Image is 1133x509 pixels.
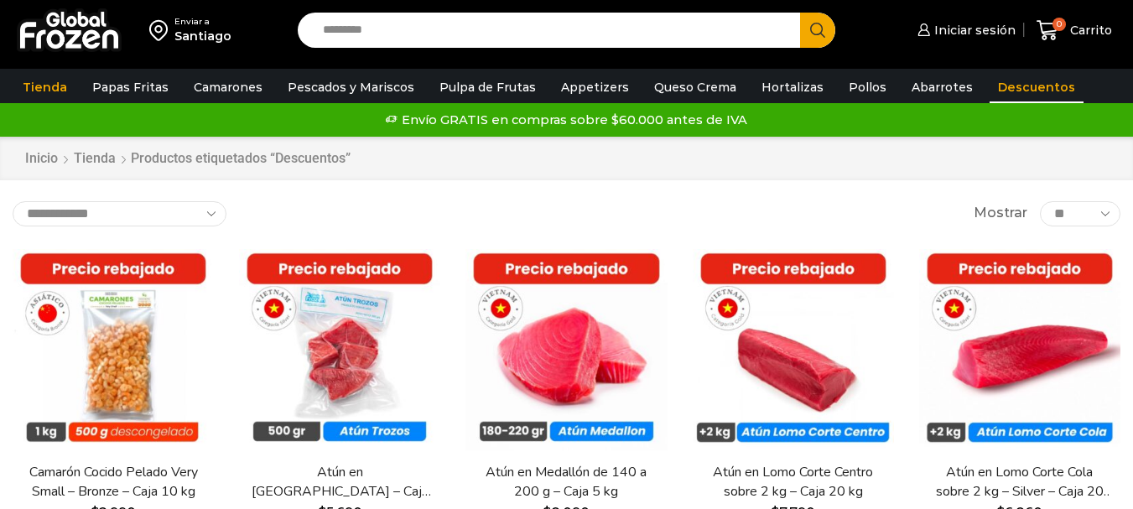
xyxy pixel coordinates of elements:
[990,71,1084,103] a: Descuentos
[1032,11,1116,50] a: 0 Carrito
[800,13,835,48] button: Search button
[73,149,117,169] a: Tienda
[753,71,832,103] a: Hortalizas
[13,201,226,226] select: Pedido de la tienda
[131,150,351,166] h1: Productos etiquetados “Descuentos”
[23,463,204,501] a: Camarón Cocido Pelado Very Small – Bronze – Caja 10 kg
[24,149,351,169] nav: Breadcrumb
[703,463,884,501] a: Atún en Lomo Corte Centro sobre 2 kg – Caja 20 kg
[84,71,177,103] a: Papas Fritas
[14,71,75,103] a: Tienda
[24,149,59,169] a: Inicio
[553,71,637,103] a: Appetizers
[174,28,231,44] div: Santiago
[646,71,745,103] a: Queso Crema
[476,463,657,501] a: Atún en Medallón de 140 a 200 g – Caja 5 kg
[974,204,1027,223] span: Mostrar
[840,71,895,103] a: Pollos
[1052,18,1066,31] span: 0
[185,71,271,103] a: Camarones
[279,71,423,103] a: Pescados y Mariscos
[903,71,981,103] a: Abarrotes
[174,16,231,28] div: Enviar a
[1066,22,1112,39] span: Carrito
[431,71,544,103] a: Pulpa de Frutas
[929,463,1110,501] a: Atún en Lomo Corte Cola sobre 2 kg – Silver – Caja 20 kg
[249,463,430,501] a: Atún en [GEOGRAPHIC_DATA] – Caja 10 kg
[913,13,1016,47] a: Iniciar sesión
[149,16,174,44] img: address-field-icon.svg
[930,22,1016,39] span: Iniciar sesión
